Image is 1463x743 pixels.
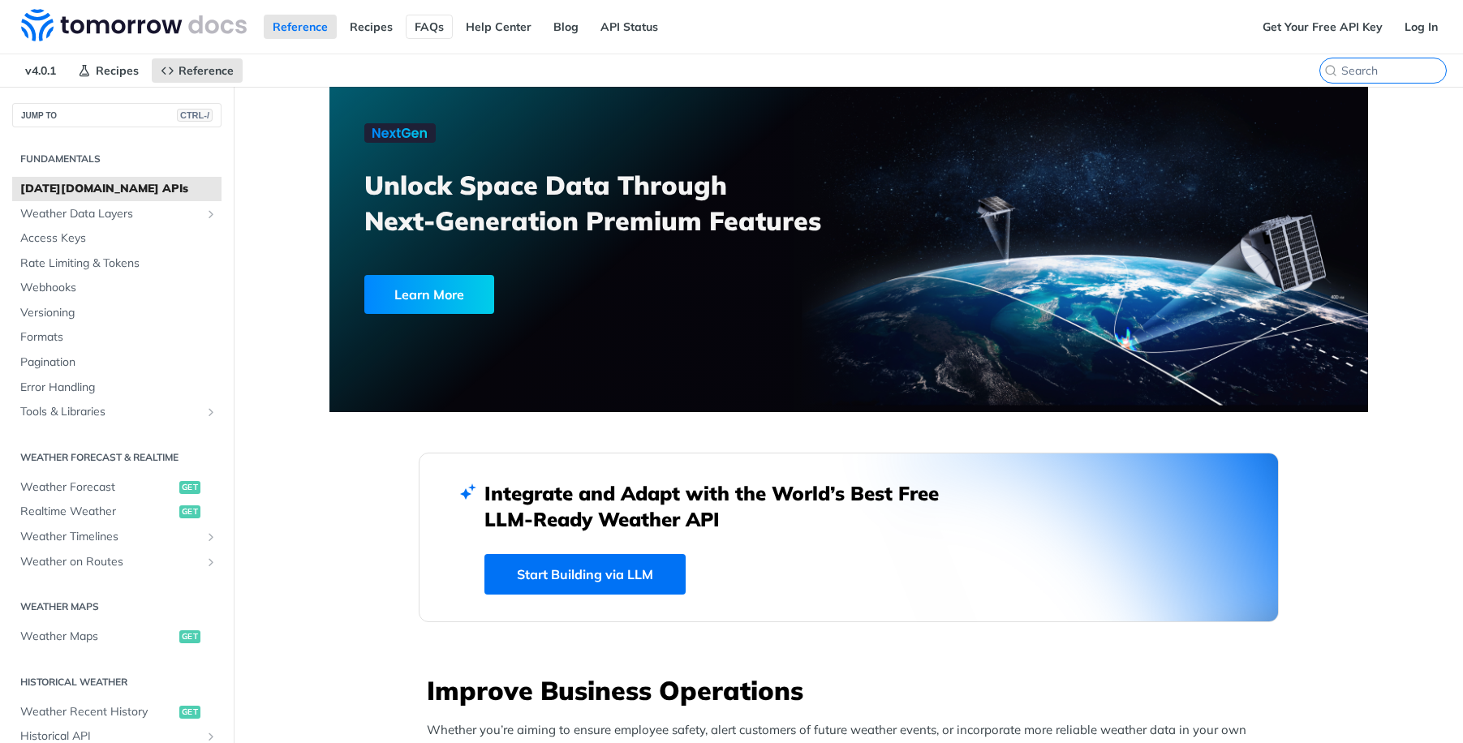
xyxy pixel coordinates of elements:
[484,554,686,595] a: Start Building via LLM
[179,630,200,643] span: get
[152,58,243,83] a: Reference
[12,350,222,375] a: Pagination
[204,730,217,743] button: Show subpages for Historical API
[364,167,867,238] h3: Unlock Space Data Through Next-Generation Premium Features
[179,706,200,719] span: get
[1324,64,1337,77] svg: Search
[21,9,247,41] img: Tomorrow.io Weather API Docs
[16,58,65,83] span: v4.0.1
[12,500,222,524] a: Realtime Weatherget
[12,251,222,276] a: Rate Limiting & Tokens
[12,103,222,127] button: JUMP TOCTRL-/
[20,479,175,496] span: Weather Forecast
[204,530,217,543] button: Show subpages for Weather Timelines
[12,475,222,500] a: Weather Forecastget
[69,58,148,83] a: Recipes
[20,329,217,346] span: Formats
[20,206,200,222] span: Weather Data Layers
[457,15,540,39] a: Help Center
[12,202,222,226] a: Weather Data LayersShow subpages for Weather Data Layers
[1254,15,1392,39] a: Get Your Free API Key
[177,109,213,122] span: CTRL-/
[20,554,200,570] span: Weather on Routes
[264,15,337,39] a: Reference
[592,15,667,39] a: API Status
[20,504,175,520] span: Realtime Weather
[12,226,222,251] a: Access Keys
[364,123,436,143] img: NextGen
[427,672,1279,708] h3: Improve Business Operations
[12,276,222,300] a: Webhooks
[484,480,963,532] h2: Integrate and Adapt with the World’s Best Free LLM-Ready Weather API
[20,404,200,420] span: Tools & Libraries
[406,15,453,39] a: FAQs
[179,505,200,518] span: get
[20,380,217,396] span: Error Handling
[20,280,217,296] span: Webhooks
[12,450,222,465] h2: Weather Forecast & realtime
[12,177,222,201] a: [DATE][DOMAIN_NAME] APIs
[96,63,139,78] span: Recipes
[20,305,217,321] span: Versioning
[1396,62,1442,79] kbd: CTRL-K
[20,230,217,247] span: Access Keys
[12,525,222,549] a: Weather TimelinesShow subpages for Weather Timelines
[20,181,217,197] span: [DATE][DOMAIN_NAME] APIs
[204,556,217,569] button: Show subpages for Weather on Routes
[12,301,222,325] a: Versioning
[544,15,587,39] a: Blog
[204,208,217,221] button: Show subpages for Weather Data Layers
[12,376,222,400] a: Error Handling
[12,550,222,574] a: Weather on RoutesShow subpages for Weather on Routes
[12,625,222,649] a: Weather Mapsget
[12,400,222,424] a: Tools & LibrariesShow subpages for Tools & Libraries
[1396,15,1447,39] a: Log In
[12,152,222,166] h2: Fundamentals
[204,406,217,419] button: Show subpages for Tools & Libraries
[20,354,217,371] span: Pagination
[179,481,200,494] span: get
[20,704,175,720] span: Weather Recent History
[12,325,222,350] a: Formats
[179,63,234,78] span: Reference
[20,529,200,545] span: Weather Timelines
[12,599,222,614] h2: Weather Maps
[20,256,217,272] span: Rate Limiting & Tokens
[341,15,402,39] a: Recipes
[364,275,494,314] div: Learn More
[364,275,766,314] a: Learn More
[20,629,175,645] span: Weather Maps
[12,700,222,724] a: Weather Recent Historyget
[12,675,222,689] h2: Historical Weather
